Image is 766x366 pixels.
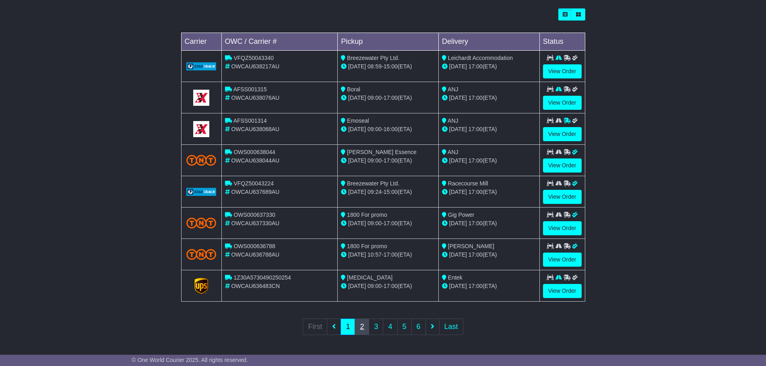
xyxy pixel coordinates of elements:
[543,190,582,204] a: View Order
[347,274,392,281] span: [MEDICAL_DATA]
[384,63,398,70] span: 15:00
[448,55,513,61] span: Leichardt Accommodation
[231,95,279,101] span: OWCAU638076AU
[341,156,435,165] div: - (ETA)
[442,125,536,134] div: (ETA)
[383,319,397,335] a: 4
[181,33,221,51] td: Carrier
[186,62,217,70] img: GetCarrierServiceLogo
[233,86,267,93] span: AFSS001315
[348,283,366,289] span: [DATE]
[233,117,267,124] span: AFSS001314
[539,33,585,51] td: Status
[193,121,209,137] img: GetCarrierServiceLogo
[469,220,483,226] span: 17:00
[186,218,217,228] img: TNT_Domestic.png
[449,126,467,132] span: [DATE]
[233,243,275,249] span: OWS000636788
[448,86,458,93] span: ANJ
[233,274,291,281] span: 1Z30A5730490250254
[449,63,467,70] span: [DATE]
[384,126,398,132] span: 16:00
[231,251,279,258] span: OWCAU636788AU
[231,157,279,164] span: OWCAU638044AU
[411,319,426,335] a: 6
[348,220,366,226] span: [DATE]
[397,319,412,335] a: 5
[469,126,483,132] span: 17:00
[449,283,467,289] span: [DATE]
[231,220,279,226] span: OWCAU637330AU
[348,63,366,70] span: [DATE]
[233,180,274,187] span: VFQZ50043224
[233,149,275,155] span: OWS000638044
[368,251,382,258] span: 10:57
[469,189,483,195] span: 17:00
[231,283,280,289] span: OWCAU636483CN
[384,189,398,195] span: 15:00
[347,149,417,155] span: [PERSON_NAME] Essence
[442,188,536,196] div: (ETA)
[233,55,274,61] span: VFQZ50043340
[347,180,399,187] span: Breezewater Pty Ltd.
[186,249,217,260] img: TNT_Domestic.png
[348,126,366,132] span: [DATE]
[384,251,398,258] span: 17:00
[543,158,582,173] a: View Order
[348,251,366,258] span: [DATE]
[193,90,209,106] img: GetCarrierServiceLogo
[231,126,279,132] span: OWCAU638068AU
[448,117,458,124] span: ANJ
[341,219,435,228] div: - (ETA)
[543,96,582,110] a: View Order
[439,319,463,335] a: Last
[469,63,483,70] span: 17:00
[186,188,217,196] img: GetCarrierServiceLogo
[442,62,536,71] div: (ETA)
[368,95,382,101] span: 09:00
[194,278,208,294] img: GetCarrierServiceLogo
[341,94,435,102] div: - (ETA)
[438,33,539,51] td: Delivery
[221,33,338,51] td: OWC / Carrier #
[347,55,399,61] span: Breezewater Pty Ltd.
[355,319,369,335] a: 2
[449,157,467,164] span: [DATE]
[448,180,488,187] span: Racecourse Mill
[233,212,275,218] span: OWS000637330
[543,127,582,141] a: View Order
[469,251,483,258] span: 17:00
[384,283,398,289] span: 17:00
[368,220,382,226] span: 09:00
[347,243,387,249] span: 1800 For promo
[442,94,536,102] div: (ETA)
[384,157,398,164] span: 17:00
[449,95,467,101] span: [DATE]
[448,212,474,218] span: Gig Power
[341,188,435,196] div: - (ETA)
[347,212,387,218] span: 1800 For promo
[442,219,536,228] div: (ETA)
[347,86,360,93] span: Boral
[347,117,369,124] span: Emoseal
[448,274,462,281] span: Entek
[368,189,382,195] span: 09:24
[469,157,483,164] span: 17:00
[442,156,536,165] div: (ETA)
[469,283,483,289] span: 17:00
[449,251,467,258] span: [DATE]
[448,149,458,155] span: ANJ
[348,189,366,195] span: [DATE]
[368,63,382,70] span: 08:59
[368,157,382,164] span: 09:00
[231,189,279,195] span: OWCAU637689AU
[384,95,398,101] span: 17:00
[449,220,467,226] span: [DATE]
[132,357,248,363] span: © One World Courier 2025. All rights reserved.
[231,63,279,70] span: OWCAU638217AU
[186,155,217,166] img: TNT_Domestic.png
[348,157,366,164] span: [DATE]
[368,283,382,289] span: 09:00
[442,251,536,259] div: (ETA)
[543,284,582,298] a: View Order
